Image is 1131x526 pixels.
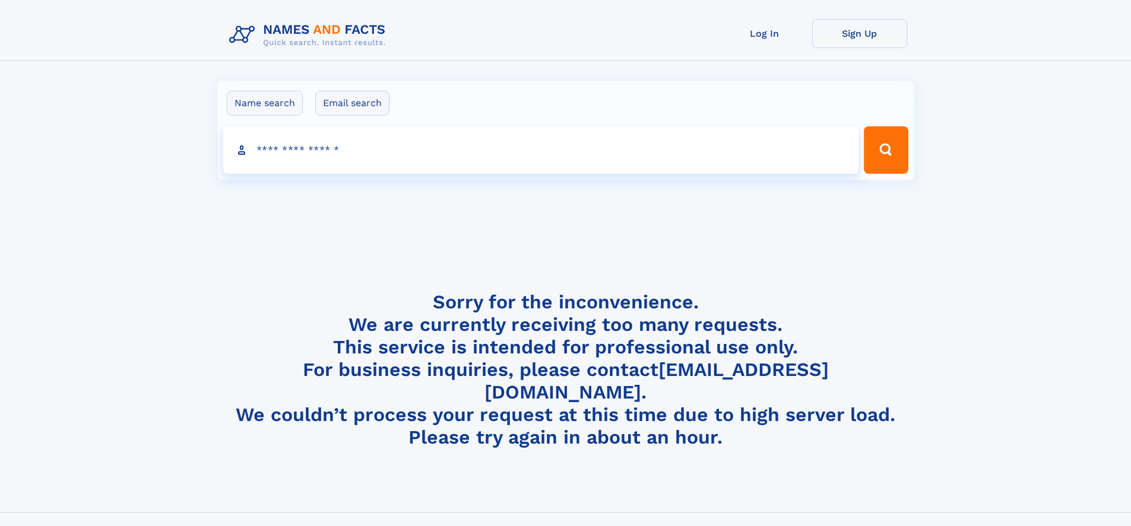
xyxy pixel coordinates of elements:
[812,19,907,48] a: Sign Up
[227,91,303,116] label: Name search
[864,126,908,174] button: Search Button
[315,91,389,116] label: Email search
[224,291,907,449] h4: Sorry for the inconvenience. We are currently receiving too many requests. This service is intend...
[484,358,829,403] a: [EMAIL_ADDRESS][DOMAIN_NAME]
[223,126,859,174] input: search input
[224,19,395,51] img: Logo Names and Facts
[717,19,812,48] a: Log In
